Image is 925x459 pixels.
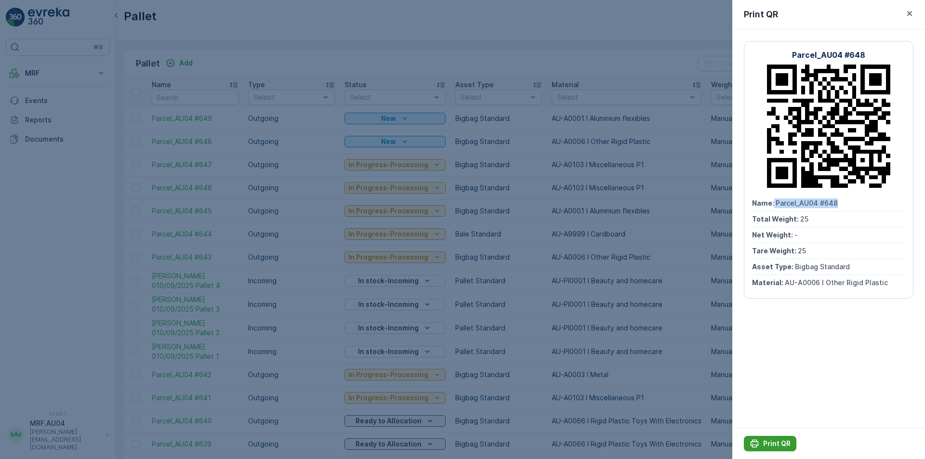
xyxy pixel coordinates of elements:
button: Print QR [744,436,796,451]
span: Parcel_AU04 #648 [776,199,838,207]
span: Net Weight : [752,231,794,239]
span: 25 [800,215,808,223]
span: Bigbag Standard [795,262,850,271]
span: AU-A0006 I Other Rigid Plastic [785,278,888,287]
p: Print QR [744,8,778,21]
p: Parcel_AU04 #648 [792,49,865,61]
span: Material : [752,278,785,287]
span: Asset Type : [752,262,795,271]
span: Name : [752,199,776,207]
span: Tare Weight : [752,247,798,255]
span: 25 [798,247,806,255]
p: Print QR [763,439,791,448]
span: Total Weight : [752,215,800,223]
span: - [794,231,798,239]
